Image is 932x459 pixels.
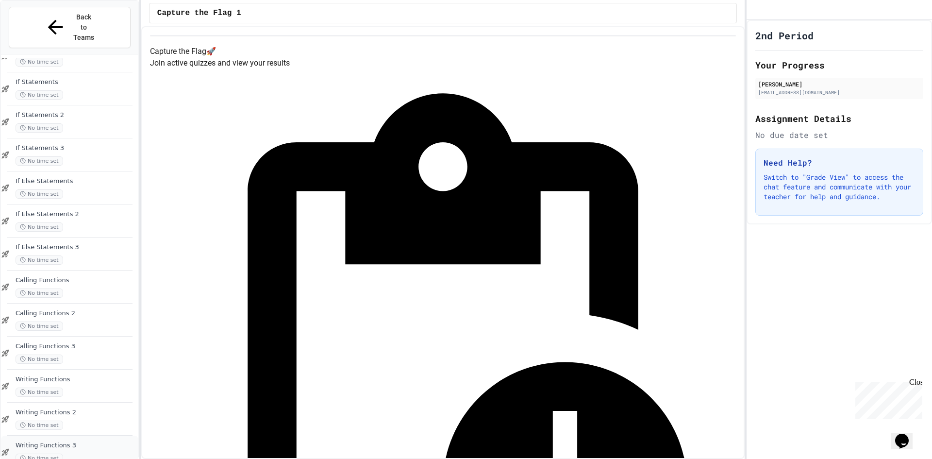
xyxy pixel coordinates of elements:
span: Capture the Flag 1 [157,7,241,19]
p: Join active quizzes and view your results [150,57,736,69]
iframe: chat widget [851,378,922,419]
div: No due date set [755,129,923,141]
div: Chat with us now!Close [4,4,67,62]
div: [EMAIL_ADDRESS][DOMAIN_NAME] [758,89,920,96]
h2: Assignment Details [755,112,923,125]
button: Back to Teams [9,7,131,48]
h2: Your Progress [755,58,923,72]
p: Switch to "Grade View" to access the chat feature and communicate with your teacher for help and ... [764,172,915,202]
h4: Capture the Flag 🚀 [150,46,736,57]
div: [PERSON_NAME] [758,80,920,88]
span: Back to Teams [72,12,95,43]
iframe: chat widget [891,420,922,449]
h3: Need Help? [764,157,915,169]
h1: 2nd Period [755,29,814,42]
